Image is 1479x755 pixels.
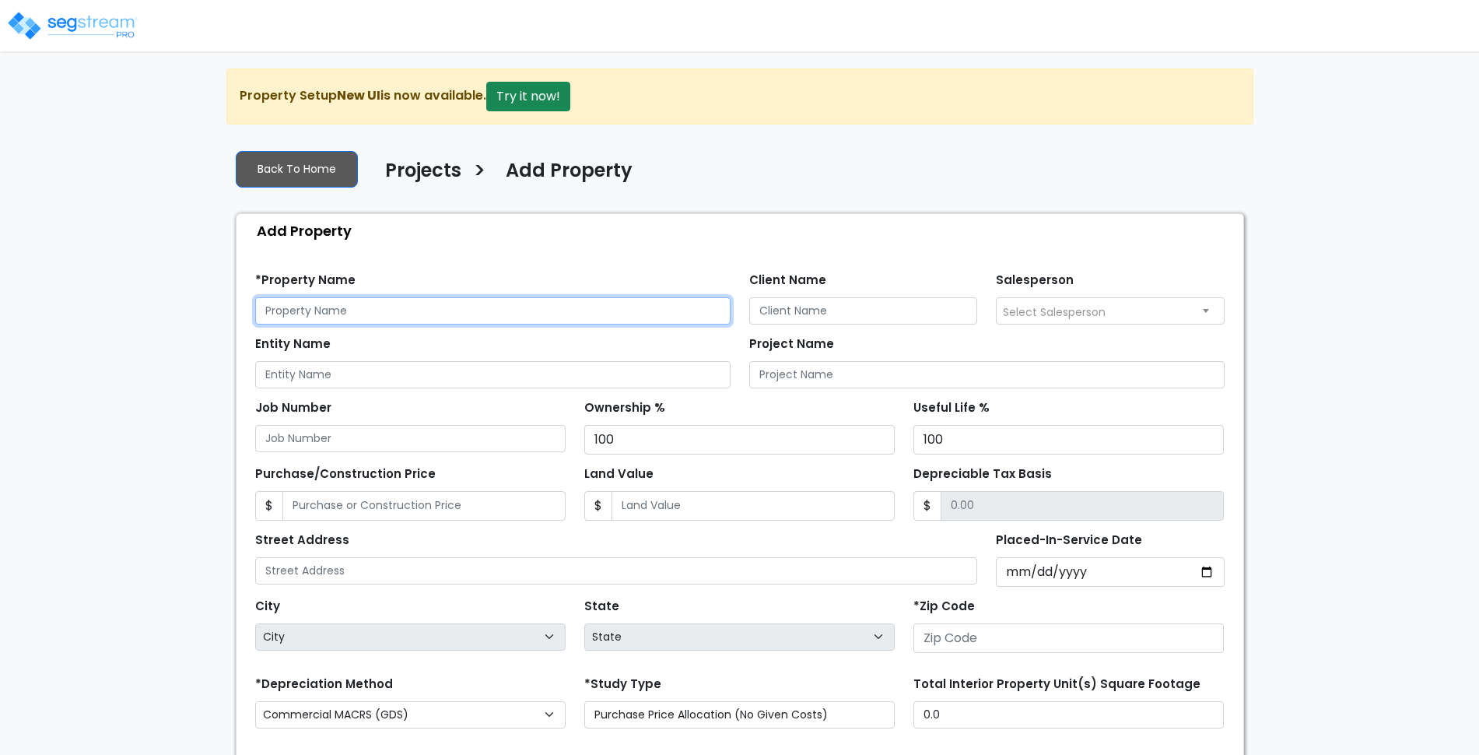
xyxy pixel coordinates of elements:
[255,491,283,521] span: $
[255,465,436,483] label: Purchase/Construction Price
[749,297,978,325] input: Client Name
[612,491,895,521] input: Land Value
[494,160,633,192] a: Add Property
[244,214,1243,248] div: Add Property
[584,676,661,694] label: *Study Type
[486,82,570,111] button: Try it now!
[255,425,566,452] input: Job Number
[913,598,975,616] label: *Zip Code
[255,335,331,353] label: Entity Name
[584,491,612,521] span: $
[941,491,1224,521] input: 0.00
[373,160,461,192] a: Projects
[1003,304,1106,320] span: Select Salesperson
[506,160,633,186] h4: Add Property
[913,399,990,417] label: Useful Life %
[255,532,349,550] label: Street Address
[584,598,619,616] label: State
[913,425,1224,455] input: Useful Life %
[584,465,654,483] label: Land Value
[913,491,941,521] span: $
[226,68,1253,125] div: Property Setup is now available.
[913,676,1200,694] label: Total Interior Property Unit(s) Square Footage
[255,399,331,417] label: Job Number
[255,297,731,325] input: Property Name
[385,160,461,186] h4: Projects
[996,532,1142,550] label: Placed-In-Service Date
[913,701,1224,729] input: total square foot
[236,151,358,188] a: Back To Home
[255,676,393,694] label: *Depreciation Method
[584,399,665,417] label: Ownership %
[749,272,826,290] label: Client Name
[913,465,1052,483] label: Depreciable Tax Basis
[255,361,731,388] input: Entity Name
[584,425,895,455] input: Ownership %
[255,557,978,585] input: Street Address
[749,335,834,353] label: Project Name
[337,86,380,104] strong: New UI
[473,158,486,188] h3: >
[749,361,1225,388] input: Project Name
[6,10,138,41] img: logo_pro_r.png
[913,623,1224,653] input: Zip Code
[255,272,356,290] label: *Property Name
[996,272,1074,290] label: Salesperson
[255,598,280,616] label: City
[282,491,566,521] input: Purchase or Construction Price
